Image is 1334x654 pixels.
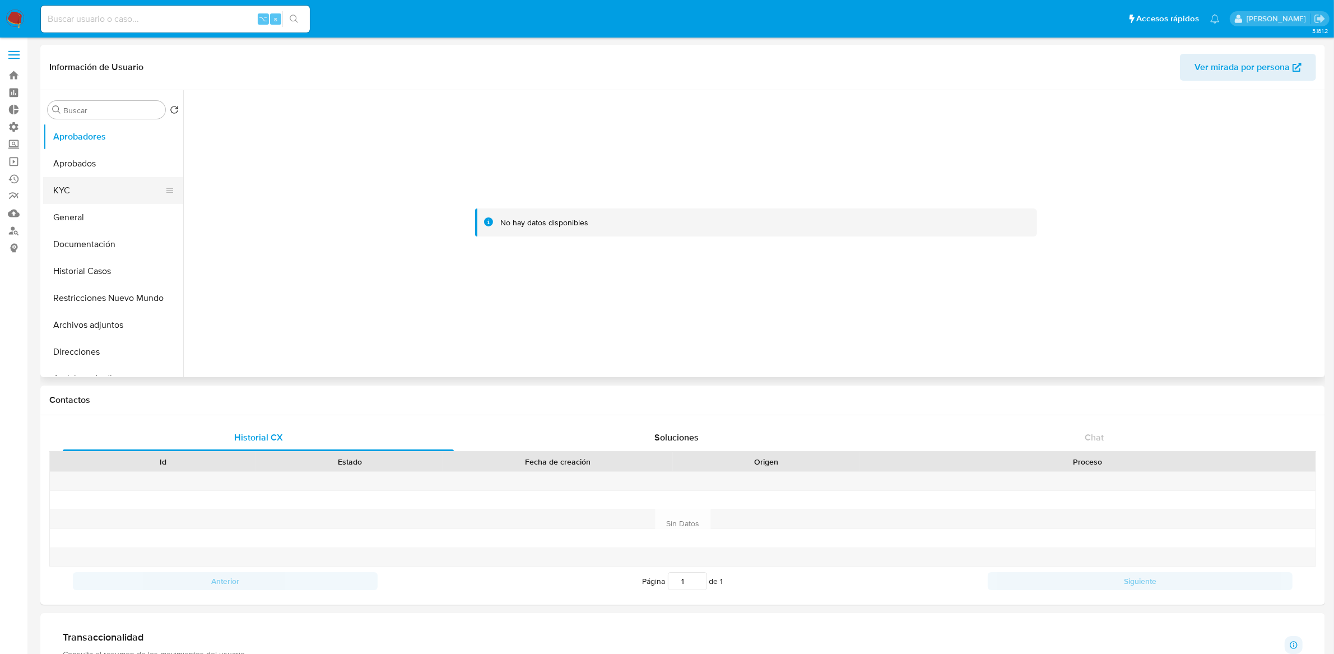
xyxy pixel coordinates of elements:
button: Buscar [52,105,61,114]
button: Siguiente [988,572,1293,590]
h1: Información de Usuario [49,62,143,73]
button: Historial Casos [43,258,183,285]
div: Proceso [867,456,1308,467]
input: Buscar [63,105,161,115]
button: Documentación [43,231,183,258]
span: Historial CX [234,431,283,444]
button: Restricciones Nuevo Mundo [43,285,183,312]
h1: Contactos [49,395,1316,406]
span: Página de [643,572,723,590]
span: Accesos rápidos [1136,13,1199,25]
div: Origen [681,456,852,467]
span: Soluciones [654,431,699,444]
button: search-icon [282,11,305,27]
button: Direcciones [43,338,183,365]
a: Salir [1314,13,1326,25]
button: Archivos adjuntos [43,312,183,338]
button: Volver al orden por defecto [170,105,179,118]
div: Id [77,456,248,467]
button: Aprobadores [43,123,183,150]
a: Notificaciones [1210,14,1220,24]
input: Buscar usuario o caso... [41,12,310,26]
span: Chat [1085,431,1104,444]
button: Aprobados [43,150,183,177]
div: Estado [264,456,435,467]
span: Ver mirada por persona [1194,54,1290,81]
button: Ver mirada por persona [1180,54,1316,81]
p: jessica.fukman@mercadolibre.com [1247,13,1310,24]
button: KYC [43,177,174,204]
div: Fecha de creación [451,456,665,467]
button: Anterior [73,572,378,590]
span: s [274,13,277,24]
button: General [43,204,183,231]
span: ⌥ [259,13,267,24]
button: Anticipos de dinero [43,365,183,392]
span: 1 [721,576,723,587]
